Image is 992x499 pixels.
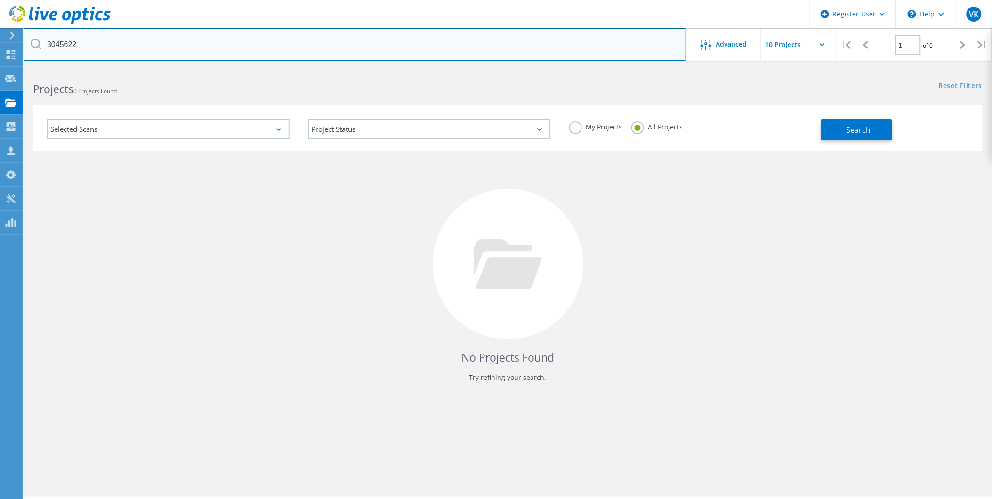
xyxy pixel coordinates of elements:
b: Projects [33,81,73,97]
span: of 0 [923,41,933,49]
h4: No Projects Found [42,350,973,365]
button: Search [821,119,892,140]
div: | [973,28,992,62]
div: Project Status [308,119,551,139]
a: Live Optics Dashboard [9,20,111,26]
span: VK [969,10,978,18]
span: 0 Projects Found [73,87,117,95]
span: Advanced [716,41,747,48]
span: Search [847,125,871,135]
div: | [837,28,856,62]
div: Selected Scans [47,119,290,139]
label: My Projects [569,121,622,130]
a: Reset Filters [939,82,983,90]
svg: \n [908,10,916,18]
input: Search projects by name, owner, ID, company, etc [24,28,686,61]
p: Try refining your search. [42,370,973,385]
label: All Projects [631,121,683,130]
